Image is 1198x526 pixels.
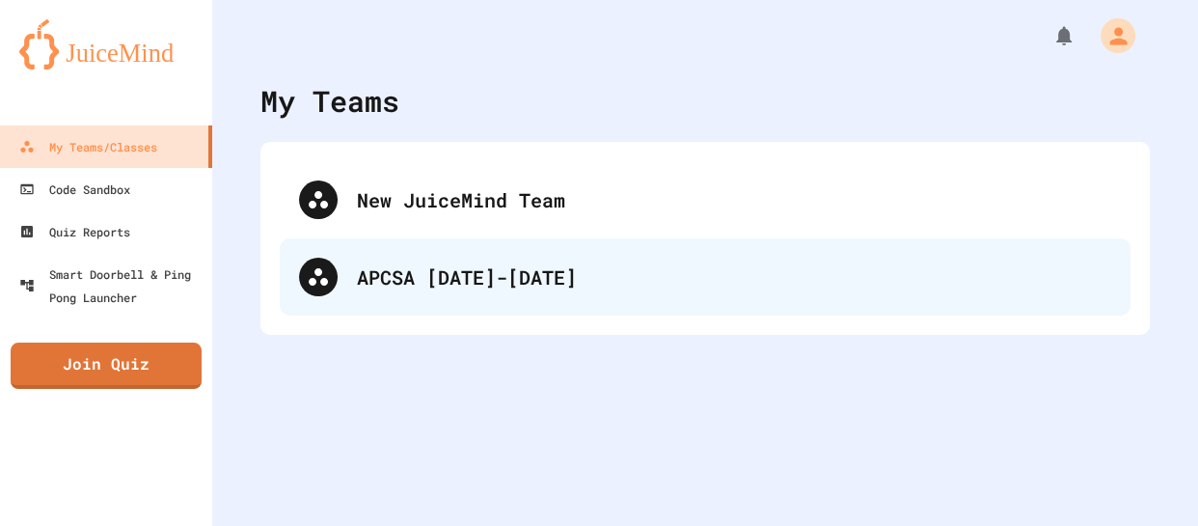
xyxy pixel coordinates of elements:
[19,220,130,243] div: Quiz Reports
[280,161,1130,238] div: New JuiceMind Team
[260,79,399,123] div: My Teams
[19,135,157,158] div: My Teams/Classes
[19,19,193,69] img: logo-orange.svg
[1017,19,1080,52] div: My Notifications
[11,343,202,389] a: Join Quiz
[1080,14,1140,58] div: My Account
[280,238,1130,316] div: APCSA [DATE]-[DATE]
[357,263,1111,291] div: APCSA [DATE]-[DATE]
[19,263,204,309] div: Smart Doorbell & Ping Pong Launcher
[357,185,1111,214] div: New JuiceMind Team
[19,178,130,201] div: Code Sandbox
